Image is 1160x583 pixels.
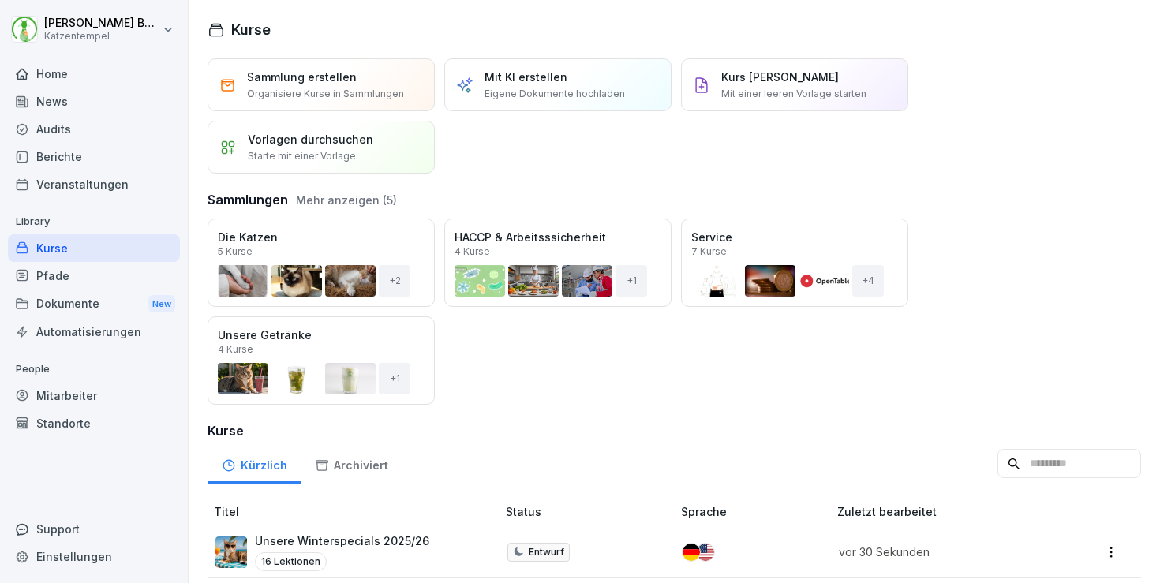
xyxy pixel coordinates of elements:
a: Home [8,60,180,88]
p: Starte mit einer Vorlage [248,149,356,163]
p: 16 Lektionen [255,552,327,571]
h3: Kurse [208,421,1141,440]
button: Mehr anzeigen (5) [296,192,397,208]
a: Pfade [8,262,180,290]
p: 5 Kurse [218,247,253,256]
a: Veranstaltungen [8,170,180,198]
p: Sammlung erstellen [247,69,357,85]
p: Mit einer leeren Vorlage starten [721,87,866,101]
div: New [148,295,175,313]
p: 4 Kurse [455,247,490,256]
div: + 1 [379,363,410,394]
div: Dokumente [8,290,180,319]
a: Kurse [8,234,180,262]
a: HACCP & Arbeitsssicherheit4 Kurse+1 [444,219,672,307]
p: HACCP & Arbeitsssicherheit [455,229,661,245]
div: + 2 [379,265,410,297]
p: Library [8,209,180,234]
h3: Sammlungen [208,190,288,209]
a: Service7 Kurse+4 [681,219,908,307]
img: de.svg [683,544,700,561]
h1: Kurse [231,19,271,40]
p: Katzentempel [44,31,159,42]
p: Status [506,503,675,520]
a: Automatisierungen [8,318,180,346]
p: vor 30 Sekunden [839,544,1044,560]
p: Vorlagen durchsuchen [248,131,373,148]
a: Audits [8,115,180,143]
p: Entwurf [529,545,564,559]
div: + 1 [616,265,647,297]
p: [PERSON_NAME] Benedix [44,17,159,30]
p: Kurs [PERSON_NAME] [721,69,839,85]
p: Service [691,229,898,245]
a: Unsere Getränke4 Kurse+1 [208,316,435,405]
p: Zuletzt bearbeitet [837,503,1063,520]
div: + 4 [852,265,884,297]
p: Sprache [681,503,831,520]
p: Organisiere Kurse in Sammlungen [247,87,404,101]
img: us.svg [697,544,714,561]
a: Einstellungen [8,543,180,570]
p: Titel [214,503,500,520]
a: Berichte [8,143,180,170]
a: Mitarbeiter [8,382,180,409]
a: Kürzlich [208,443,301,484]
p: 4 Kurse [218,345,253,354]
a: Die Katzen5 Kurse+2 [208,219,435,307]
p: Unsere Getränke [218,327,425,343]
a: Archiviert [301,443,402,484]
p: Eigene Dokumente hochladen [485,87,625,101]
img: tq9m61t15lf2zt9mx622xkq2.png [215,536,247,568]
p: Die Katzen [218,229,425,245]
p: 7 Kurse [691,247,727,256]
a: Standorte [8,409,180,437]
p: People [8,357,180,382]
a: News [8,88,180,115]
p: Mit KI erstellen [485,69,567,85]
a: DokumenteNew [8,290,180,319]
div: Support [8,515,180,543]
p: Unsere Winterspecials 2025/26 [255,533,429,549]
